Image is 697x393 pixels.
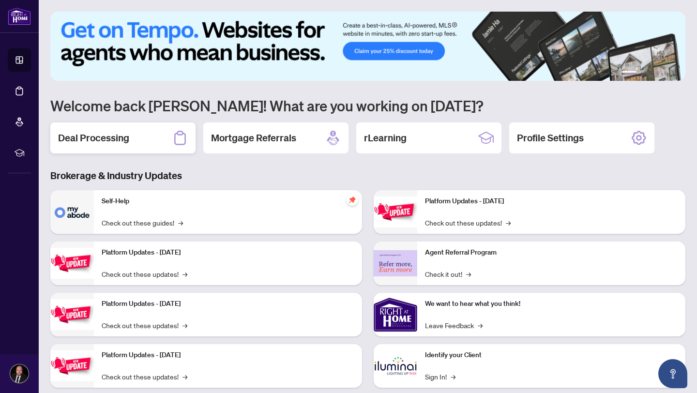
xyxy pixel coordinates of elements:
span: → [182,269,187,279]
button: Open asap [658,359,687,388]
span: pushpin [347,194,358,206]
span: → [182,320,187,331]
img: Profile Icon [10,364,29,383]
button: 2 [641,71,645,75]
p: Platform Updates - [DATE] [425,196,678,207]
img: Platform Updates - July 8, 2025 [50,350,94,381]
img: Identify your Client [374,344,417,388]
img: Platform Updates - September 16, 2025 [50,248,94,278]
p: Platform Updates - [DATE] [102,299,354,309]
a: Check out these updates!→ [102,371,187,382]
h3: Brokerage & Industry Updates [50,169,685,182]
span: → [466,269,471,279]
a: Check out these guides!→ [102,217,183,228]
p: Self-Help [102,196,354,207]
h2: Profile Settings [517,131,584,145]
span: → [478,320,483,331]
button: 3 [649,71,652,75]
button: 1 [621,71,637,75]
p: Platform Updates - [DATE] [102,350,354,361]
span: → [506,217,511,228]
a: Leave Feedback→ [425,320,483,331]
a: Check out these updates!→ [425,217,511,228]
h2: Deal Processing [58,131,129,145]
h1: Welcome back [PERSON_NAME]! What are you working on [DATE]? [50,96,685,115]
a: Sign In!→ [425,371,455,382]
img: Platform Updates - June 23, 2025 [374,196,417,227]
button: 5 [664,71,668,75]
p: Identify your Client [425,350,678,361]
span: → [178,217,183,228]
p: We want to hear what you think! [425,299,678,309]
button: 4 [656,71,660,75]
a: Check out these updates!→ [102,269,187,279]
p: Agent Referral Program [425,247,678,258]
a: Check out these updates!→ [102,320,187,331]
img: We want to hear what you think! [374,293,417,336]
img: Self-Help [50,190,94,234]
button: 6 [672,71,676,75]
h2: rLearning [364,131,407,145]
img: Agent Referral Program [374,250,417,277]
h2: Mortgage Referrals [211,131,296,145]
span: → [182,371,187,382]
p: Platform Updates - [DATE] [102,247,354,258]
img: Platform Updates - July 21, 2025 [50,299,94,330]
a: Check it out!→ [425,269,471,279]
img: Slide 0 [50,12,685,81]
img: logo [8,7,31,25]
span: → [451,371,455,382]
